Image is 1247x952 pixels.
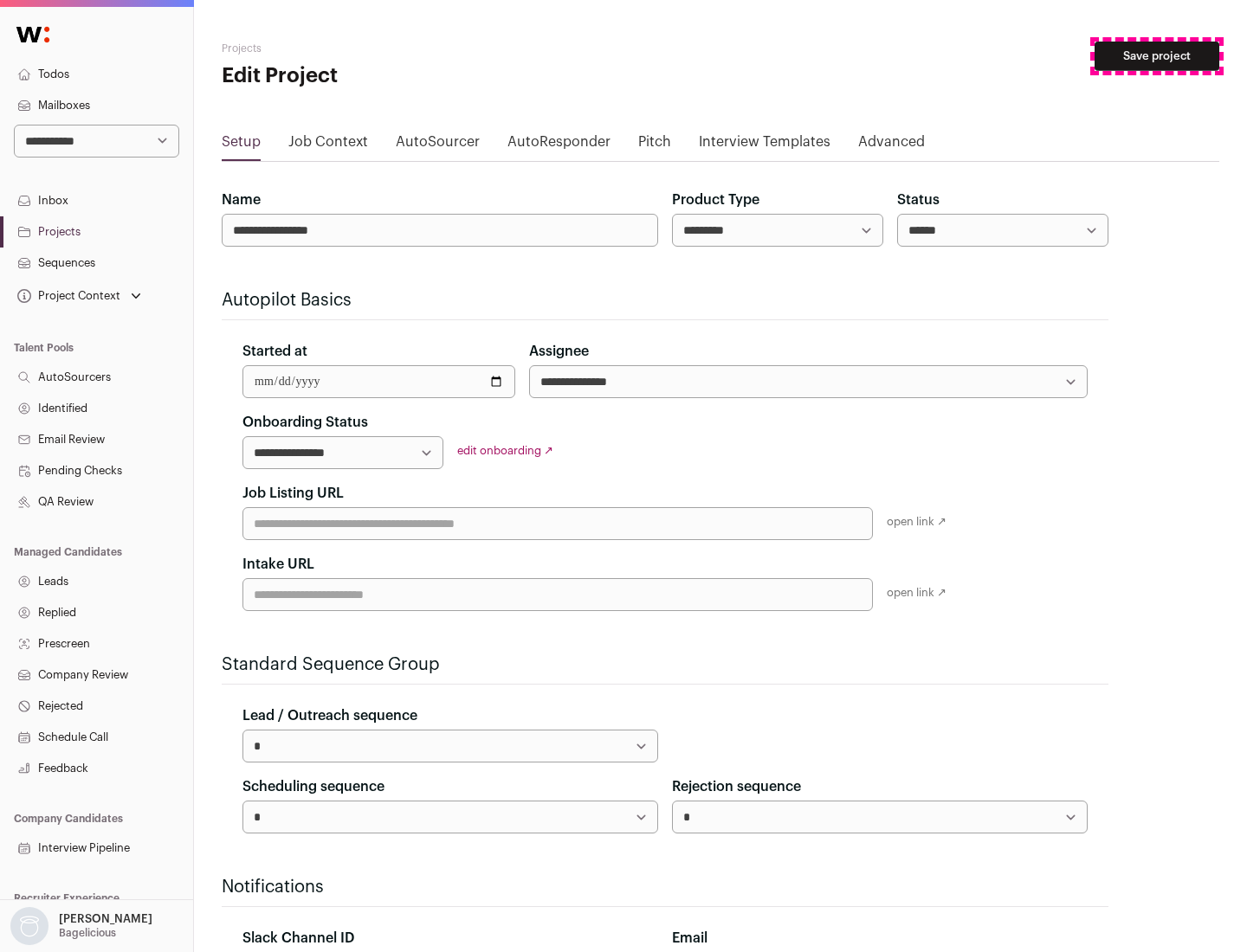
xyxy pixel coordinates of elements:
[222,288,1108,312] h2: Autopilot Basics
[7,17,59,52] img: Wellfound
[672,190,759,210] label: Product Type
[1095,42,1219,71] button: Save project
[222,42,554,55] h2: Projects
[858,132,925,159] a: Advanced
[59,926,116,940] p: Bagelicious
[222,190,261,210] label: Name
[7,907,156,945] button: Open dropdown
[507,132,611,159] a: AutoResponder
[222,62,554,90] h1: Edit Project
[59,912,152,926] p: [PERSON_NAME]
[222,653,1108,677] h2: Standard Sequence Group
[242,776,384,797] label: Scheduling sequence
[222,875,1108,899] h2: Notifications
[242,928,354,949] label: Slack Channel ID
[288,132,368,159] a: Job Context
[222,132,261,159] a: Setup
[672,928,1088,949] div: Email
[14,289,120,303] div: Project Context
[638,132,671,159] a: Pitch
[457,445,553,456] a: edit onboarding ↗
[10,907,48,945] img: nopic.png
[242,705,417,726] label: Lead / Outreach sequence
[242,554,314,575] label: Intake URL
[897,190,940,210] label: Status
[242,341,307,362] label: Started at
[14,284,145,308] button: Open dropdown
[699,132,830,159] a: Interview Templates
[396,132,480,159] a: AutoSourcer
[242,412,368,433] label: Onboarding Status
[242,483,344,504] label: Job Listing URL
[672,776,801,797] label: Rejection sequence
[529,341,589,362] label: Assignee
